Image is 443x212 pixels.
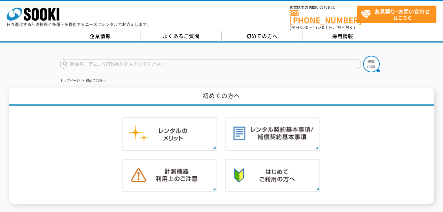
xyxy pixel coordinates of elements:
[122,117,217,151] img: レンタルのメリット
[313,24,325,30] span: 17:30
[290,6,357,10] span: お電話でのお問い合わせは
[222,31,302,41] a: 初めての方へ
[9,88,434,106] h1: 初めての方へ
[141,31,222,41] a: よくあるご質問
[60,79,80,82] a: トップページ
[246,32,278,40] span: 初めての方へ
[60,31,141,41] a: 企業情報
[302,31,383,41] a: 採用情報
[357,6,436,23] a: お見積り･お問い合わせはこちら
[60,59,361,69] input: 商品名、型式、NETIS番号を入力してください
[81,77,106,84] li: 初めての方へ
[300,24,309,30] span: 8:50
[290,24,355,30] span: (平日 ～ 土日、祝日除く)
[225,117,320,151] img: レンタル契約基本事項／補償契約基本事項
[361,6,436,22] span: はこちら
[225,159,320,193] img: 初めての方へ
[122,159,217,193] img: 計測機器ご利用上のご注意
[290,10,357,24] a: [PHONE_NUMBER]
[374,7,430,15] strong: お見積り･お問い合わせ
[363,56,380,72] img: btn_search.png
[7,22,151,26] p: 日々進化する計測技術と多種・多様化するニーズにレンタルでお応えします。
